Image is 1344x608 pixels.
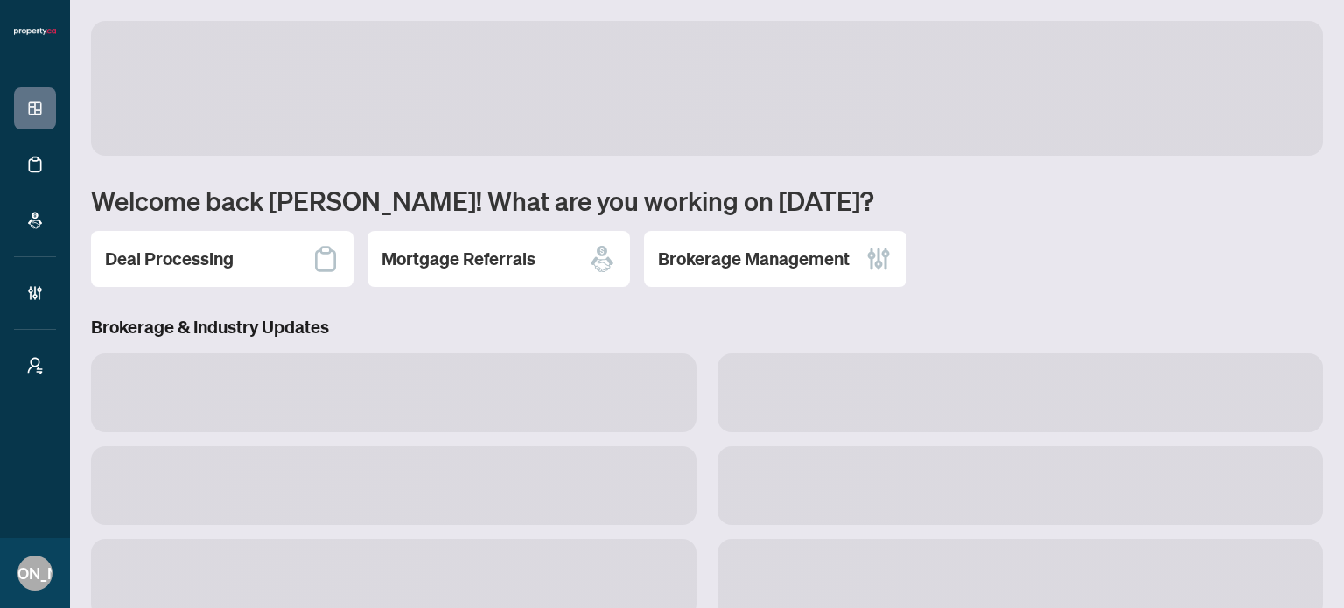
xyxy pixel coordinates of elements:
[14,26,56,37] img: logo
[91,184,1323,217] h1: Welcome back [PERSON_NAME]! What are you working on [DATE]?
[381,247,535,271] h2: Mortgage Referrals
[105,247,234,271] h2: Deal Processing
[26,357,44,374] span: user-switch
[658,247,850,271] h2: Brokerage Management
[91,315,1323,339] h3: Brokerage & Industry Updates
